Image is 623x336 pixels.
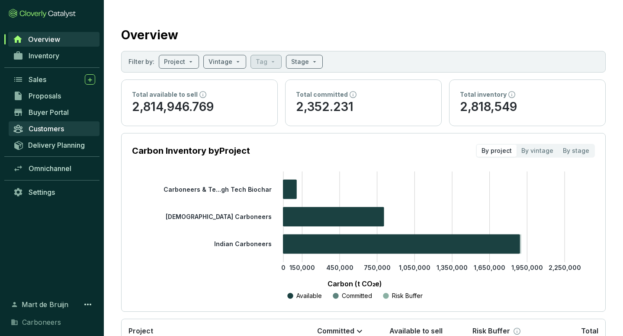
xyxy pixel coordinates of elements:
span: Sales [29,75,46,84]
p: Risk Buffer [472,326,510,336]
div: By vintage [517,145,558,157]
span: Inventory [29,51,59,60]
span: Proposals [29,92,61,100]
a: Buyer Portal [9,105,100,120]
p: Total committed [296,90,348,99]
a: Omnichannel [9,161,100,176]
p: Total available to sell [132,90,198,99]
a: Settings [9,185,100,200]
a: Sales [9,72,100,87]
span: Settings [29,188,55,197]
p: Available [296,292,322,300]
h2: Overview [121,26,178,44]
p: Total inventory [460,90,507,99]
a: Customers [9,121,100,136]
tspan: 1,050,000 [399,264,430,271]
a: Delivery Planning [9,138,100,152]
tspan: Carboneers & Te...gh Tech Biochar [164,185,272,193]
p: Tag [256,57,267,66]
tspan: 150,000 [289,264,315,271]
tspan: 2,250,000 [549,264,581,271]
tspan: 0 [281,264,286,271]
p: 2,352.231 [296,99,431,115]
a: Proposals [9,89,100,103]
span: Overview [28,35,60,44]
span: Carboneers [22,317,61,327]
p: Carbon (t CO₂e) [145,279,565,289]
p: Filter by: [128,57,154,66]
div: segmented control [476,144,595,158]
div: By project [477,145,517,157]
tspan: 1,950,000 [511,264,543,271]
span: Buyer Portal [29,108,69,117]
tspan: Indian Carboneers [214,240,272,247]
p: Committed [342,292,372,300]
tspan: 1,650,000 [474,264,505,271]
p: Risk Buffer [392,292,423,300]
p: 2,818,549 [460,99,595,115]
span: Mart de Bruijn [22,299,68,310]
span: Delivery Planning [28,141,85,149]
tspan: 450,000 [326,264,353,271]
a: Overview [8,32,100,47]
p: Committed [317,326,354,336]
span: Omnichannel [29,164,71,173]
div: By stage [558,145,594,157]
tspan: 1,350,000 [437,264,468,271]
span: Customers [29,124,64,133]
p: 2,814,946.769 [132,99,267,115]
p: Carbon Inventory by Project [132,145,250,157]
tspan: 750,000 [364,264,391,271]
a: Inventory [9,48,100,63]
tspan: [DEMOGRAPHIC_DATA] Carboneers [166,213,272,220]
